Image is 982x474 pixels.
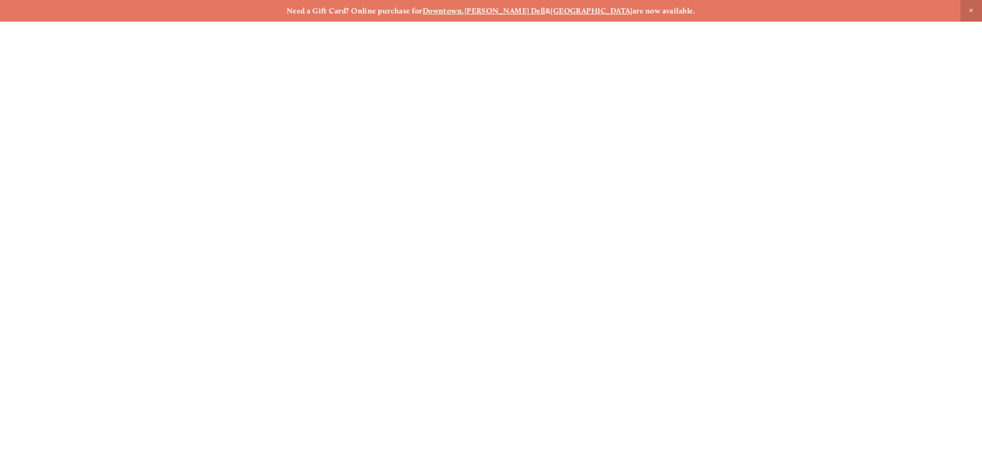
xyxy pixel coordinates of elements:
[633,6,695,15] strong: are now available.
[287,6,423,15] strong: Need a Gift Card? Online purchase for
[545,6,551,15] strong: &
[464,6,545,15] a: [PERSON_NAME] Dell
[551,6,633,15] a: [GEOGRAPHIC_DATA]
[423,6,462,15] a: Downtown
[462,6,464,15] strong: ,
